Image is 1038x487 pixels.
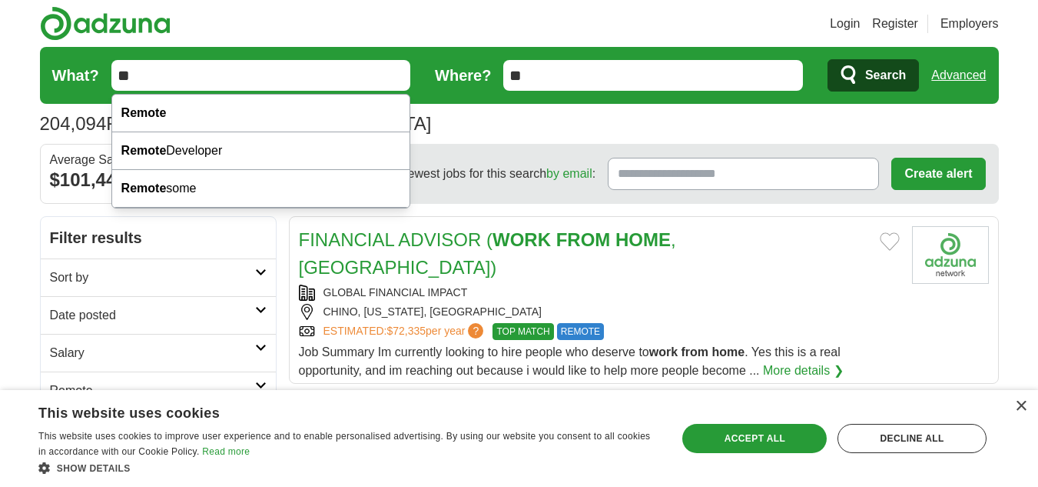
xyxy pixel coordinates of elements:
div: Close [1015,401,1026,412]
div: some [112,170,410,208]
span: Search [865,60,906,91]
a: Sort by [41,259,276,296]
a: ESTIMATED:$72,335per year? [323,323,487,340]
div: CHINO, [US_STATE], [GEOGRAPHIC_DATA] [299,304,900,320]
div: This website uses cookies [38,399,620,422]
button: Create alert [891,158,985,190]
div: Accept all [682,424,827,453]
h2: Salary [50,344,255,362]
strong: Remote [121,144,167,157]
button: Search [827,59,919,92]
a: Salary [41,334,276,372]
h1: Remote Jobs in [GEOGRAPHIC_DATA] [40,113,432,134]
div: Decline all [837,424,987,453]
a: by email [546,167,592,180]
span: Show details [57,463,131,474]
div: GLOBAL FINANCIAL IMPACT [299,285,900,301]
a: Register [872,15,918,33]
span: Job Summary Im currently looking to hire people who deserve to . Yes this is a real opportunity, ... [299,345,841,377]
h2: Sort by [50,269,255,287]
h2: Filter results [41,217,276,259]
a: Read more, opens a new window [202,446,250,457]
h2: Date posted [50,306,255,325]
a: Employers [940,15,999,33]
span: REMOTE [557,323,604,340]
strong: Remote [121,182,167,195]
a: Advanced [931,60,986,91]
span: Receive the newest jobs for this search : [333,165,595,183]
img: Company logo [912,226,989,284]
div: Developer [112,132,410,170]
span: $72,335 [386,325,426,337]
img: Adzuna logo [40,6,171,41]
strong: FROM [556,229,611,250]
strong: HOME [615,229,671,250]
div: $101,448 [50,166,267,194]
strong: from [681,345,709,359]
button: Add to favorite jobs [880,232,900,251]
a: Login [830,15,860,33]
a: FINANCIAL ADVISOR (WORK FROM HOME, [GEOGRAPHIC_DATA]) [299,229,676,278]
a: Remote [41,372,276,409]
strong: Remote [121,106,167,119]
a: Date posted [41,296,276,334]
a: More details ❯ [763,362,844,380]
span: 204,094 [40,110,107,138]
div: Average Salary [50,154,267,166]
strong: WORK [492,229,551,250]
span: TOP MATCH [492,323,553,340]
strong: home [712,345,745,359]
h2: Remote [50,382,255,400]
div: Show details [38,460,658,475]
label: Where? [435,64,491,87]
strong: work [649,345,678,359]
label: What? [52,64,99,87]
span: ? [468,323,483,339]
span: This website uses cookies to improve user experience and to enable personalised advertising. By u... [38,431,650,457]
